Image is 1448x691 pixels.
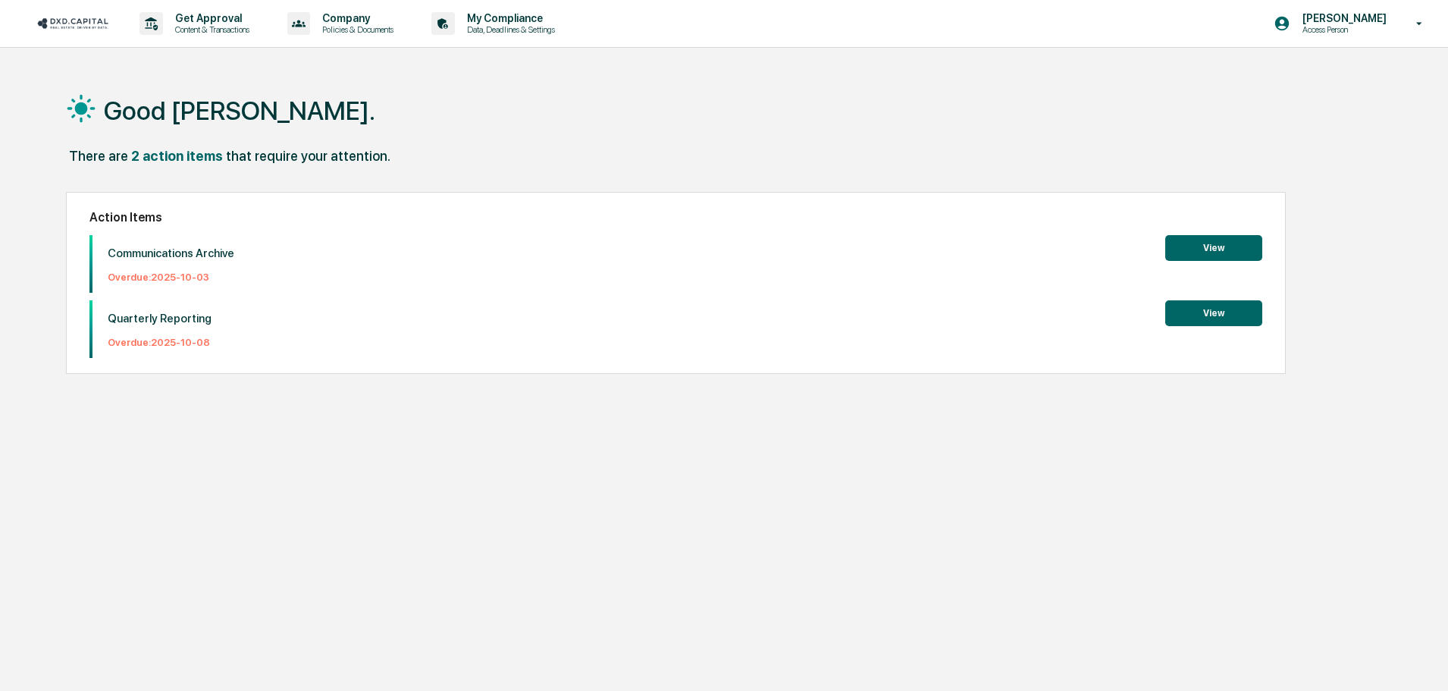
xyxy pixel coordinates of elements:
p: Overdue: 2025-10-03 [108,272,234,283]
p: Communications Archive [108,247,234,260]
p: [PERSON_NAME] [1290,12,1394,24]
p: Policies & Documents [310,24,401,35]
p: Overdue: 2025-10-08 [108,337,212,348]
h1: Good [PERSON_NAME]. [104,96,375,126]
p: Data, Deadlines & Settings [455,24,563,35]
a: View [1165,305,1262,319]
div: There are [69,148,128,164]
div: that require your attention. [226,148,390,164]
img: logo [36,16,109,30]
p: Content & Transactions [163,24,257,35]
button: View [1165,235,1262,261]
h2: Action Items [89,210,1262,225]
p: Company [310,12,401,24]
p: Access Person [1290,24,1394,35]
p: Quarterly Reporting [108,312,212,325]
p: Get Approval [163,12,257,24]
div: 2 action items [131,148,223,164]
button: View [1165,300,1262,326]
p: My Compliance [455,12,563,24]
a: View [1165,240,1262,254]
